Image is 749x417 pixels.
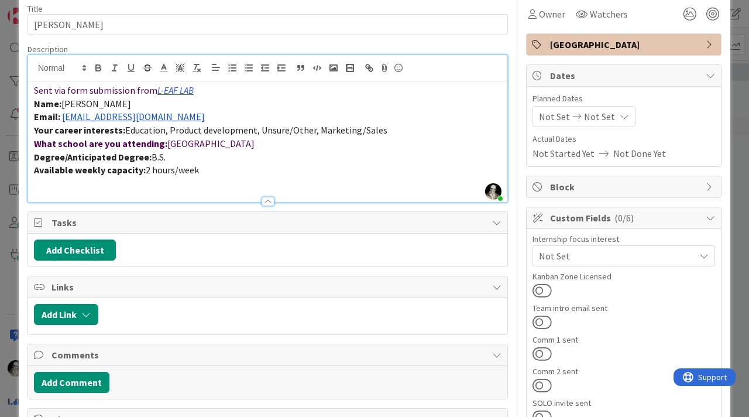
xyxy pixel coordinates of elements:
span: Not Set [584,110,615,124]
span: Not Started Yet [532,146,595,160]
button: Add Checklist [34,240,116,261]
div: Team intro email sent [532,304,715,312]
div: Kanban Zone Licensed [532,272,715,281]
span: Owner [539,7,565,21]
div: Internship focus interest [532,235,715,243]
span: Block [550,180,700,194]
span: Not Done Yet [613,146,666,160]
span: [PERSON_NAME] [61,98,131,110]
strong: Available weekly capacity: [34,164,146,176]
span: Description [28,44,68,54]
span: Sent via form submission from [34,84,157,96]
span: Education, Product development, Unsure/Other, Marketing/Sales [125,124,387,136]
strong: Name: [34,98,61,110]
span: Links [51,280,486,294]
span: Not Set [539,249,695,263]
span: Custom Fields [550,211,700,225]
span: Planned Dates [532,93,715,105]
span: 2 hours/week [146,164,199,176]
button: Add Link [34,304,98,325]
span: Watchers [590,7,628,21]
span: Not Set [539,110,570,124]
div: SOLO invite sent [532,399,715,407]
span: Dates [550,69,700,83]
strong: Your career interests: [34,124,125,136]
span: [GEOGRAPHIC_DATA] [167,138,255,149]
div: Comm 1 sent [532,336,715,344]
span: Actual Dates [532,133,715,145]
button: Add Comment [34,372,109,393]
strong: Degree/Anticipated Degree: [34,151,152,163]
div: Comm 2 sent [532,367,715,375]
img: 5slRnFBaanOLW26e9PW3UnY7xOjyexml.jpeg [485,183,501,200]
a: L-EAF LAB [157,84,194,96]
span: ( 0/6 ) [614,212,634,224]
strong: What school are you attending: [34,138,167,149]
span: B.S. [152,151,166,163]
a: [EMAIL_ADDRESS][DOMAIN_NAME] [62,111,205,122]
strong: Email: [34,111,60,122]
span: Support [25,2,53,16]
label: Title [28,4,43,14]
span: [GEOGRAPHIC_DATA] [550,37,700,52]
input: type card name here... [28,14,508,35]
span: Tasks [51,216,486,230]
span: Comments [51,348,486,362]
